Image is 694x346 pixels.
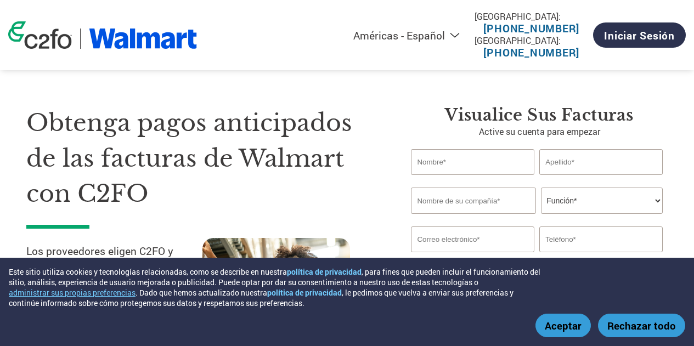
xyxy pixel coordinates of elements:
input: Teléfono* [539,226,662,252]
a: Iniciar sesión [593,22,686,48]
img: supply chain worker [202,238,350,346]
select: Title/Role [541,188,662,214]
input: Apellido* [539,149,662,175]
h1: Obtenga pagos anticipados de las facturas de Walmart con C2FO [26,105,378,212]
h3: Visualice sus facturas [411,105,668,125]
button: Rechazar todo [598,314,685,337]
a: política de privacidad [267,287,342,298]
div: [GEOGRAPHIC_DATA]: [475,35,588,46]
button: Aceptar [535,314,591,337]
div: Inavlid Email Address [411,253,534,260]
button: administrar sus propias preferencias [9,287,136,298]
input: Invalid Email format [411,226,534,252]
img: c2fo logo [8,21,72,49]
input: Nombre de su compañía* [411,188,535,214]
div: Invalid company name or company name is too long [411,215,662,222]
div: Invalid first name or first name is too long [411,176,534,183]
a: [PHONE_NUMBER] [483,21,579,35]
div: Este sitio utiliza cookies y tecnologías relacionadas, como se describe en nuestra , para fines q... [9,266,543,308]
div: Invalid last name or last name is too long [539,176,662,183]
a: [PHONE_NUMBER] [483,46,579,59]
div: [GEOGRAPHIC_DATA]: [475,10,588,22]
a: política de privacidad [287,266,362,277]
p: Active su cuenta para empezar [411,125,668,138]
div: Inavlid Phone Number [539,253,662,260]
img: Walmart [89,29,197,49]
input: Nombre* [411,149,534,175]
